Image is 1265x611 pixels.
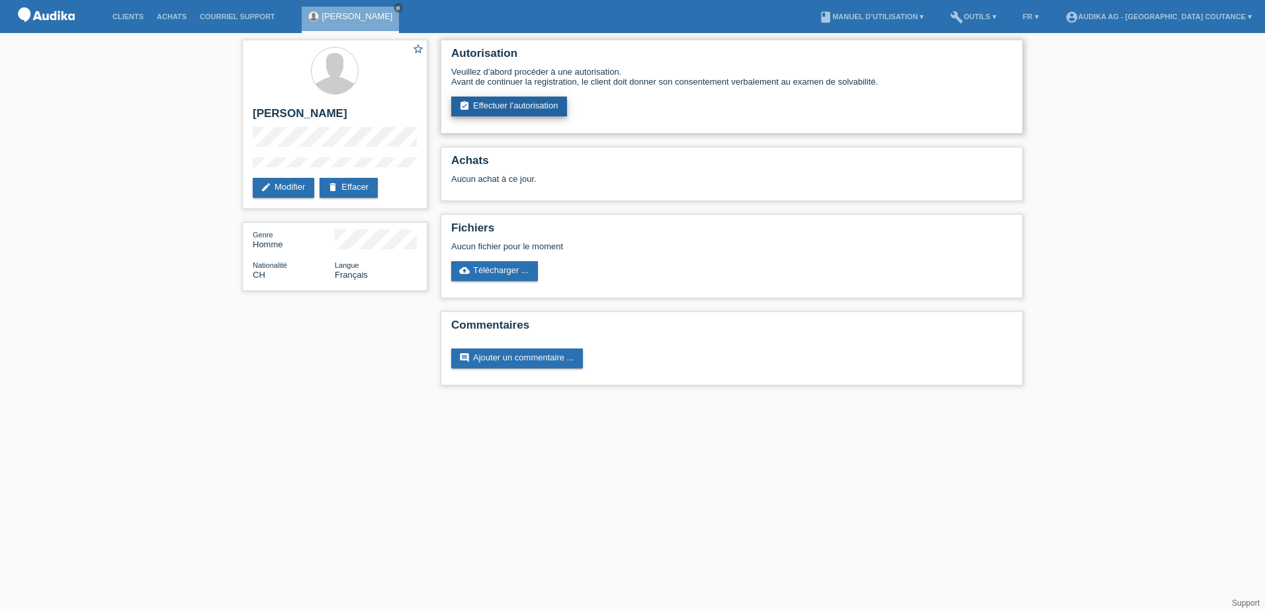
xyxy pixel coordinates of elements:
[451,222,1012,241] h2: Fichiers
[253,178,314,198] a: editModifier
[193,13,281,20] a: Courriel Support
[451,47,1012,67] h2: Autorisation
[451,348,583,368] a: commentAjouter un commentaire ...
[150,13,193,20] a: Achats
[451,67,1012,87] div: Veuillez d’abord procéder à une autorisation. Avant de continuer la registration, le client doit ...
[1232,598,1260,608] a: Support
[1065,11,1078,24] i: account_circle
[13,26,79,36] a: POS — MF Group
[394,3,403,13] a: close
[253,261,287,269] span: Nationalité
[335,270,368,280] span: Français
[412,43,424,55] i: star_border
[322,11,393,21] a: [PERSON_NAME]
[320,178,378,198] a: deleteEffacer
[395,5,402,11] i: close
[451,241,855,251] div: Aucun fichier pour le moment
[943,13,1002,20] a: buildOutils ▾
[451,97,567,116] a: assignment_turned_inEffectuer l’autorisation
[253,231,273,239] span: Genre
[327,182,338,192] i: delete
[253,229,335,249] div: Homme
[1016,13,1045,20] a: FR ▾
[459,352,470,363] i: comment
[451,261,538,281] a: cloud_uploadTélécharger ...
[950,11,963,24] i: build
[451,174,1012,194] div: Aucun achat à ce jour.
[412,43,424,57] a: star_border
[451,319,1012,339] h2: Commentaires
[253,270,265,280] span: Suisse
[459,265,470,276] i: cloud_upload
[253,107,417,127] h2: [PERSON_NAME]
[819,11,832,24] i: book
[261,182,271,192] i: edit
[812,13,930,20] a: bookManuel d’utilisation ▾
[451,154,1012,174] h2: Achats
[106,13,150,20] a: Clients
[459,101,470,111] i: assignment_turned_in
[1059,13,1258,20] a: account_circleAudika AG - [GEOGRAPHIC_DATA] Coutance ▾
[335,261,359,269] span: Langue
